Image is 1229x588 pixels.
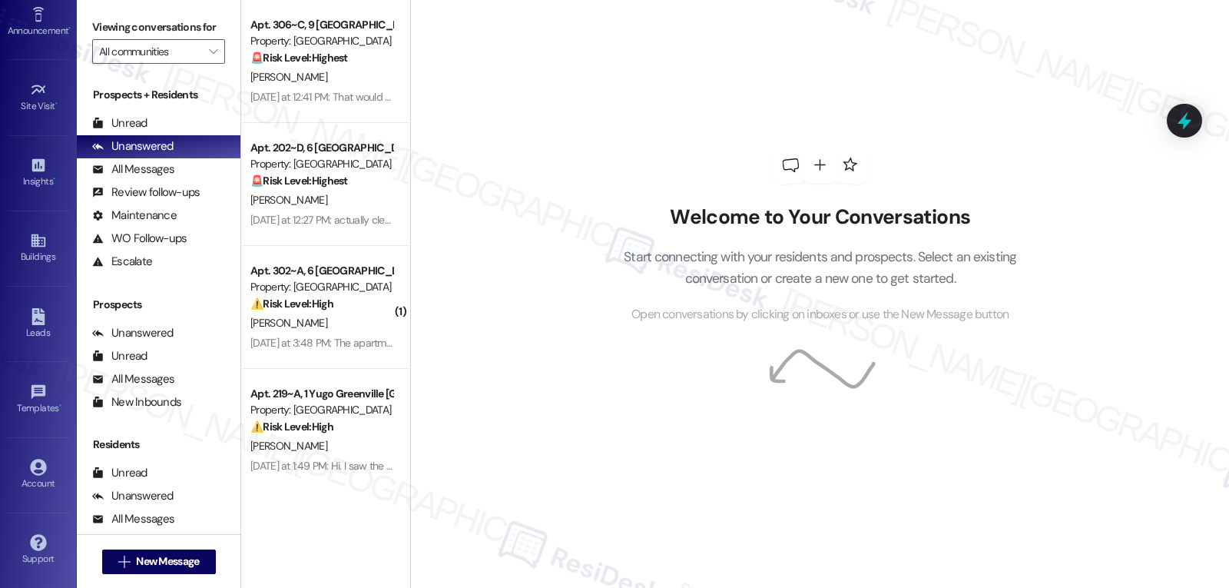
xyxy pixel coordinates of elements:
span: [PERSON_NAME] [250,439,327,453]
i:  [209,45,217,58]
p: Start connecting with your residents and prospects. Select an existing conversation or create a n... [601,246,1040,290]
div: All Messages [92,161,174,178]
div: Apt. 219~A, 1 Yugo Greenville [GEOGRAPHIC_DATA] [250,386,393,402]
a: Buildings [8,228,69,269]
div: Unanswered [92,488,174,504]
a: Site Visit • [8,77,69,118]
div: Apt. 306~C, 9 [GEOGRAPHIC_DATA] [250,17,393,33]
span: • [59,400,61,411]
button: New Message [102,550,216,574]
a: Support [8,530,69,571]
span: • [53,174,55,184]
a: Leads [8,304,69,345]
div: Review follow-ups [92,184,200,201]
div: Escalate [92,254,152,270]
h2: Welcome to Your Conversations [601,205,1040,230]
div: Unanswered [92,138,174,154]
div: Maintenance [92,208,177,224]
strong: 🚨 Risk Level: Highest [250,174,348,188]
div: Property: [GEOGRAPHIC_DATA] [GEOGRAPHIC_DATA] [250,402,393,418]
span: • [68,23,71,34]
span: New Message [136,553,199,570]
div: [DATE] at 12:27 PM: actually clean the apartments and make sure they aren't infested with roaches [250,213,684,227]
strong: 🚨 Risk Level: Highest [250,51,348,65]
div: Apt. 302~A, 6 [GEOGRAPHIC_DATA] [250,263,393,279]
i:  [118,556,130,568]
a: Insights • [8,152,69,194]
div: Unread [92,465,147,481]
div: Unread [92,115,147,131]
div: Apt. 202~D, 6 [GEOGRAPHIC_DATA] [250,140,393,156]
div: WO Follow-ups [92,231,187,247]
a: Account [8,454,69,496]
div: Unanswered [92,325,174,341]
div: [DATE] at 12:41 PM: That would be a really really good idea [250,90,505,104]
div: Property: [GEOGRAPHIC_DATA] [250,33,393,49]
label: Viewing conversations for [92,15,225,39]
div: Residents [77,437,240,453]
span: [PERSON_NAME] [250,316,327,330]
input: All communities [99,39,200,64]
strong: ⚠️ Risk Level: High [250,420,333,434]
div: New Inbounds [92,394,181,410]
a: Templates • [8,379,69,420]
div: Property: [GEOGRAPHIC_DATA] [250,156,393,172]
div: Prospects [77,297,240,313]
div: Prospects + Residents [77,87,240,103]
span: Open conversations by clicking on inboxes or use the New Message button [631,305,1009,324]
span: [PERSON_NAME] [250,193,327,207]
span: • [55,98,58,109]
span: [PERSON_NAME] [250,70,327,84]
div: Unread [92,348,147,364]
strong: ⚠️ Risk Level: High [250,297,333,311]
div: All Messages [92,511,174,527]
div: Property: [GEOGRAPHIC_DATA] [250,279,393,295]
div: All Messages [92,371,174,387]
